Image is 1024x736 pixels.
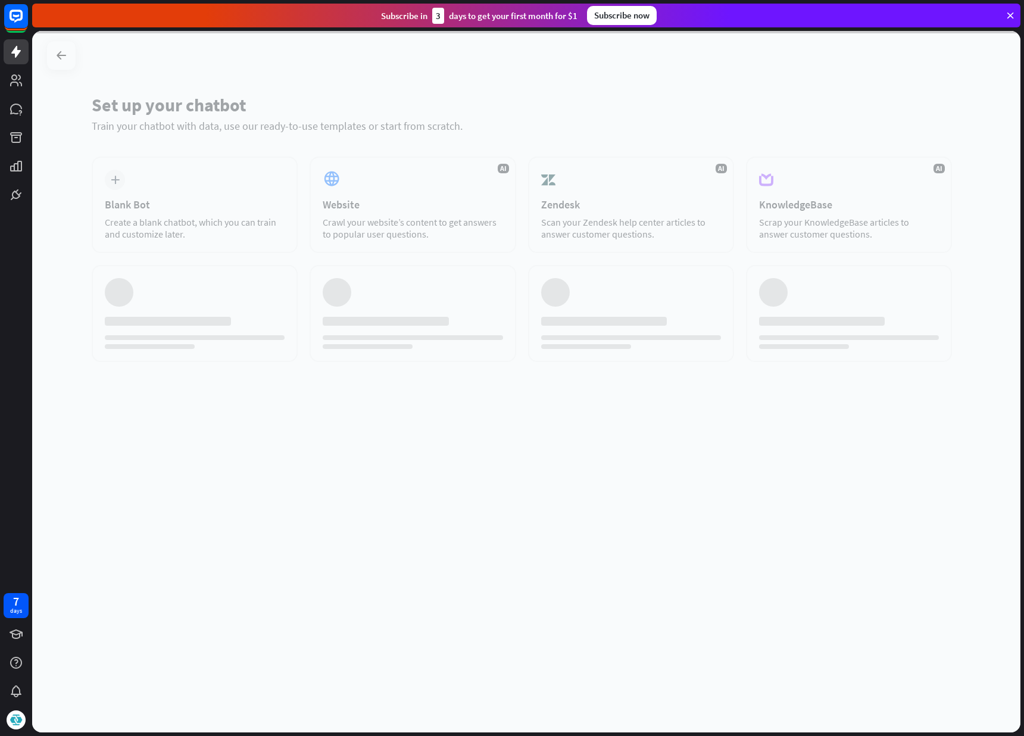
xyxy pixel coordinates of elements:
a: 7 days [4,593,29,618]
div: days [10,607,22,615]
div: 7 [13,596,19,607]
div: Subscribe in days to get your first month for $1 [381,8,577,24]
div: Subscribe now [587,6,657,25]
div: 3 [432,8,444,24]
